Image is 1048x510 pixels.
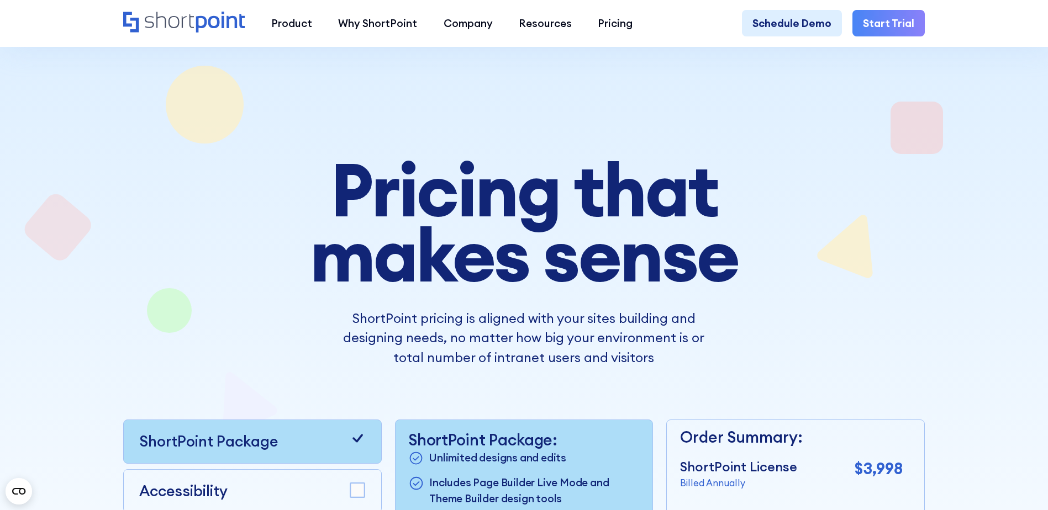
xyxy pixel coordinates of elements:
[519,15,572,31] div: Resources
[505,10,584,36] a: Resources
[6,478,32,504] button: Open CMP widget
[139,431,278,453] p: ShortPoint Package
[229,157,819,288] h1: Pricing that makes sense
[338,15,417,31] div: Why ShortPoint
[585,10,646,36] a: Pricing
[598,15,633,31] div: Pricing
[852,10,925,36] a: Start Trial
[408,431,640,449] p: ShortPoint Package:
[271,15,312,31] div: Product
[444,15,493,31] div: Company
[429,450,566,467] p: Unlimited designs and edits
[680,476,797,490] p: Billed Annually
[429,475,640,506] p: Includes Page Builder Live Mode and Theme Builder design tools
[139,480,228,502] p: Accessibility
[325,10,430,36] a: Why ShortPoint
[742,10,842,36] a: Schedule Demo
[849,382,1048,510] iframe: Chat Widget
[258,10,325,36] a: Product
[328,309,720,368] p: ShortPoint pricing is aligned with your sites building and designing needs, no matter how big you...
[680,457,797,477] p: ShortPoint License
[430,10,505,36] a: Company
[123,12,245,34] a: Home
[680,426,903,449] p: Order Summary:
